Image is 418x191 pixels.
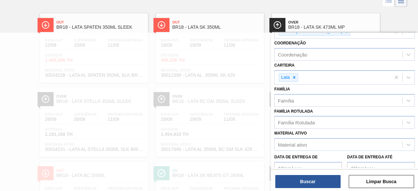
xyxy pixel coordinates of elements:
input: dd/mm/yyyy [274,162,342,175]
input: dd/mm/yyyy [347,162,415,175]
span: BR18 - LATA SPATEN 350ML SLEEK [56,25,145,30]
img: Ícone [41,21,50,29]
label: Carteira [274,63,295,68]
label: Material ativo [274,131,307,135]
label: Família [274,87,290,91]
div: Material ativo [278,142,307,148]
span: Over [288,20,377,24]
img: Ícone [157,21,166,29]
label: Coordenação [274,41,306,45]
span: BR18 - LATA SK 473ML MP [288,25,377,30]
a: ÍconeOverBR18 - LATA SK 473ML MPData out24/09Suficiência24/09Próxima Entrega11/09Estoque53,602 TH... [267,8,383,83]
label: Família Rotulada [274,109,313,114]
a: ÍconeOutBR18 - LATA SPATEN 350ML SLEEKData out12/09Suficiência15/09Próxima Entrega11/09Estoque1.4... [35,8,151,83]
img: Ícone [273,21,281,29]
div: Lata [279,73,291,82]
span: Out [172,20,261,24]
label: Data de Entrega de [274,155,318,159]
span: Out [56,20,145,24]
div: Família [278,98,294,103]
div: Coordenação [278,52,307,57]
a: ÍconeOutBR18 - LATA SK 350MLData out19/09Suficiência19/09Próxima Entrega11/09Estoque456,026 THMat... [151,8,267,83]
label: Data de Entrega até [347,155,393,159]
span: BR18 - LATA SK 350ML [172,25,261,30]
div: Família Rotulada [278,120,315,125]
